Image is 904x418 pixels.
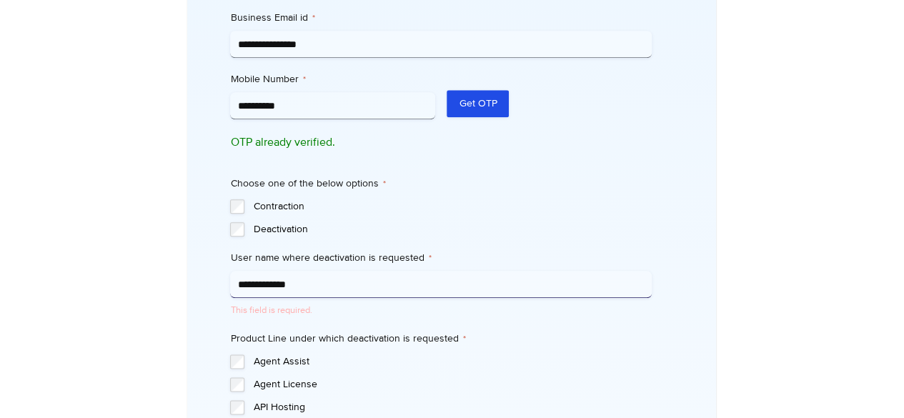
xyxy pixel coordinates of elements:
[230,72,435,86] label: Mobile Number
[230,134,435,151] p: OTP already verified.
[253,400,652,414] label: API Hosting
[230,11,652,25] label: Business Email id
[447,90,509,117] button: Get OTP
[253,199,652,214] label: Contraction
[230,304,652,317] div: This field is required.
[230,251,652,265] label: User name where deactivation is requested
[253,354,652,369] label: Agent Assist
[253,222,652,237] label: Deactivation
[253,377,652,392] label: Agent License
[230,332,465,346] legend: Product Line under which deactivation is requested
[230,176,385,191] legend: Choose one of the below options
